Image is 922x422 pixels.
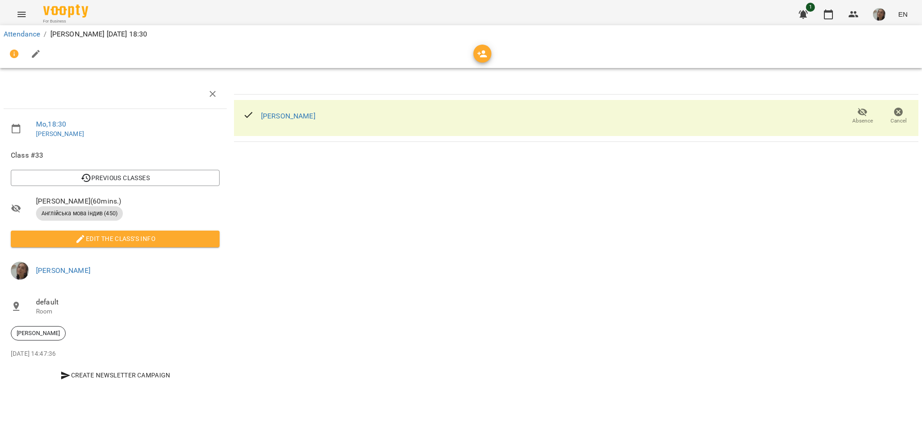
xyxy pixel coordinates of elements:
span: Absence [852,117,873,125]
img: Voopty Logo [43,5,88,18]
a: [PERSON_NAME] [36,130,84,137]
span: Create Newsletter Campaign [14,370,216,381]
a: Attendance [4,30,40,38]
a: Mo , 18:30 [36,120,66,128]
button: Cancel [881,104,917,129]
img: 58bf4a397342a29a09d587cea04c76fb.jpg [11,262,29,280]
button: Create Newsletter Campaign [11,367,220,383]
span: Cancel [891,117,907,125]
span: For Business [43,18,88,24]
span: Edit the class's Info [18,233,212,244]
span: Class #33 [11,150,220,161]
span: Previous Classes [18,172,212,183]
div: [PERSON_NAME] [11,326,66,340]
span: default [36,297,220,308]
button: Absence [845,104,881,129]
span: 1 [806,3,815,12]
button: Menu [11,4,32,25]
p: [PERSON_NAME] [DATE] 18:30 [50,29,148,40]
span: Англійська мова індив (450) [36,209,123,218]
p: Room [36,307,220,316]
li: / [44,29,46,40]
button: EN [895,6,911,23]
span: EN [898,9,908,19]
span: [PERSON_NAME] ( 60 mins. ) [36,196,220,207]
img: 58bf4a397342a29a09d587cea04c76fb.jpg [873,8,886,21]
a: [PERSON_NAME] [261,112,315,120]
button: Previous Classes [11,170,220,186]
button: Edit the class's Info [11,231,220,247]
p: [DATE] 14:47:36 [11,349,220,358]
nav: breadcrumb [4,29,918,40]
span: [PERSON_NAME] [11,329,65,337]
a: [PERSON_NAME] [36,266,90,275]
